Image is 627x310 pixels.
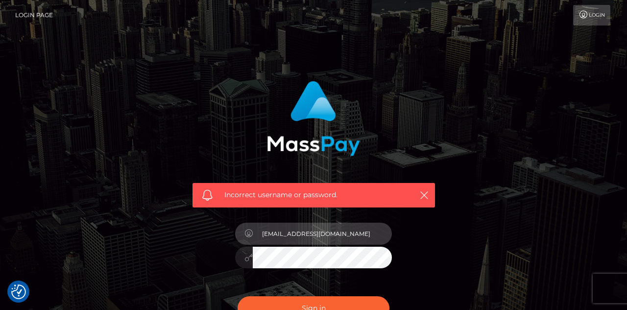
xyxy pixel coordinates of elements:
[253,223,392,245] input: Username...
[267,81,360,156] img: MassPay Login
[11,284,26,299] button: Consent Preferences
[11,284,26,299] img: Revisit consent button
[15,5,53,26] a: Login Page
[224,190,403,200] span: Incorrect username or password.
[573,5,610,26] a: Login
